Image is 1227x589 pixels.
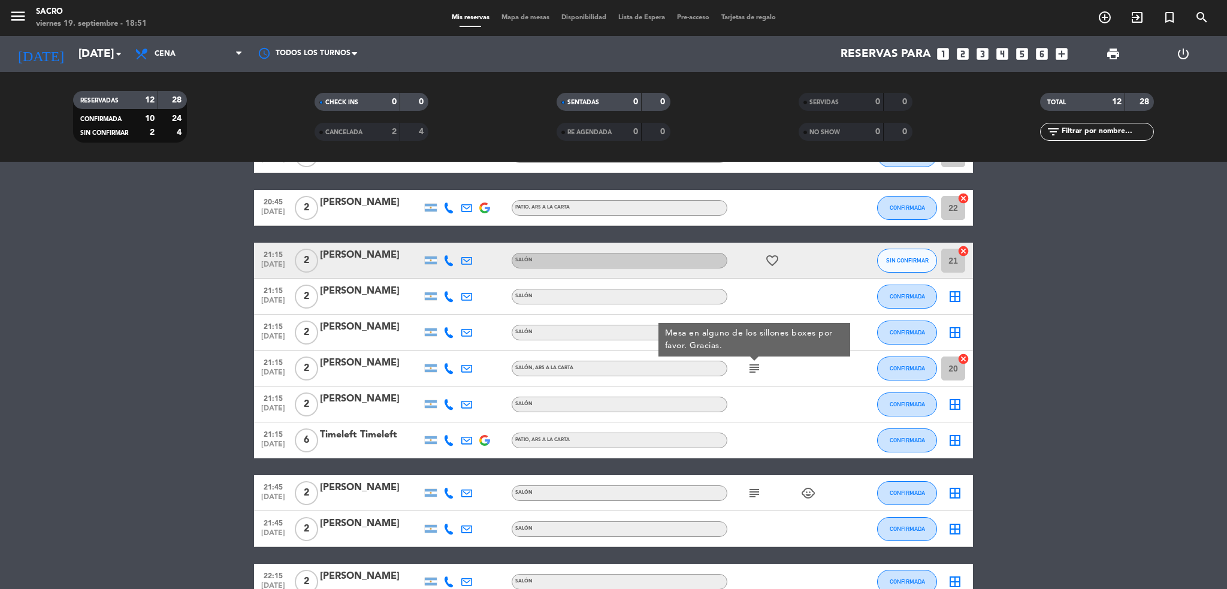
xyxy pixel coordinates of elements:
span: , ARS A LA CARTA [529,205,570,210]
i: looks_3 [975,46,990,62]
span: 2 [295,321,318,345]
div: [PERSON_NAME] [320,516,422,531]
i: exit_to_app [1130,10,1144,25]
img: google-logo.png [479,435,490,446]
span: 6 [295,428,318,452]
button: menu [9,7,27,29]
i: border_all [948,325,962,340]
i: subject [747,486,761,500]
span: CONFIRMADA [890,329,925,336]
strong: 12 [145,96,155,104]
i: border_all [948,522,962,536]
span: PATIO [515,437,570,442]
strong: 0 [419,98,426,106]
strong: 0 [660,128,667,136]
strong: 0 [875,128,880,136]
span: [DATE] [258,368,288,382]
button: CONFIRMADA [877,196,937,220]
div: [PERSON_NAME] [320,247,422,263]
div: LOG OUT [1148,36,1218,72]
i: add_circle_outline [1098,10,1112,25]
span: Pre-acceso [671,14,715,21]
i: child_care [801,486,815,500]
i: turned_in_not [1162,10,1177,25]
button: SIN CONFIRMAR [877,249,937,273]
span: 2 [295,285,318,309]
i: looks_6 [1034,46,1050,62]
strong: 0 [633,98,638,106]
span: 21:15 [258,391,288,404]
span: [DATE] [258,261,288,274]
i: border_all [948,397,962,412]
span: [DATE] [258,493,288,507]
span: CONFIRMADA [890,437,925,443]
span: [DATE] [258,297,288,310]
i: power_settings_new [1176,47,1190,61]
i: looks_5 [1014,46,1030,62]
div: [PERSON_NAME] [320,195,422,210]
strong: 0 [392,98,397,106]
span: CONFIRMADA [890,293,925,300]
span: Lista de Espera [612,14,671,21]
span: SALÓN [515,579,533,584]
button: CONFIRMADA [877,392,937,416]
span: 22:15 [258,568,288,582]
strong: 28 [172,96,184,104]
div: Mesa en alguno de los sillones boxes por favor. Gracias. [665,327,844,352]
span: [DATE] [258,155,288,169]
div: [PERSON_NAME] [320,480,422,496]
i: looks_one [935,46,951,62]
strong: 0 [902,128,909,136]
div: [PERSON_NAME] [320,569,422,584]
span: SALÓN [515,258,533,262]
button: CONFIRMADA [877,321,937,345]
span: RESERVADAS [80,98,119,104]
span: CONFIRMADA [80,116,122,122]
span: print [1106,47,1120,61]
span: 21:15 [258,355,288,368]
span: CONFIRMADA [890,365,925,371]
input: Filtrar por nombre... [1060,125,1153,138]
span: 2 [295,517,318,541]
button: CONFIRMADA [877,517,937,541]
strong: 0 [660,98,667,106]
span: CONFIRMADA [890,525,925,532]
div: [PERSON_NAME] [320,319,422,335]
span: Cena [155,50,176,58]
span: CONFIRMADA [890,578,925,585]
i: border_all [948,433,962,448]
i: [DATE] [9,41,72,67]
i: menu [9,7,27,25]
strong: 0 [633,128,638,136]
span: 21:15 [258,427,288,440]
span: Mapa de mesas [495,14,555,21]
strong: 2 [150,128,155,137]
i: border_all [948,486,962,500]
strong: 0 [902,98,909,106]
div: [PERSON_NAME] [320,391,422,407]
span: Disponibilidad [555,14,612,21]
div: viernes 19. septiembre - 18:51 [36,18,147,30]
i: filter_list [1046,125,1060,139]
strong: 4 [419,128,426,136]
i: add_box [1054,46,1069,62]
span: 2 [295,249,318,273]
strong: 12 [1112,98,1122,106]
i: border_all [948,289,962,304]
span: 21:45 [258,479,288,493]
span: RE AGENDADA [567,129,612,135]
span: CONFIRMADA [890,204,925,211]
span: SALÓN [515,330,533,334]
span: [DATE] [258,404,288,418]
span: CONFIRMADA [890,490,925,496]
strong: 10 [145,114,155,123]
i: cancel [957,353,969,365]
i: arrow_drop_down [111,47,126,61]
span: Reservas para [841,47,931,61]
span: 2 [295,392,318,416]
button: CONFIRMADA [877,428,937,452]
span: SALÓN [515,294,533,298]
i: favorite_border [765,253,779,268]
span: SALÓN [515,490,533,495]
span: SALÓN [515,366,573,370]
